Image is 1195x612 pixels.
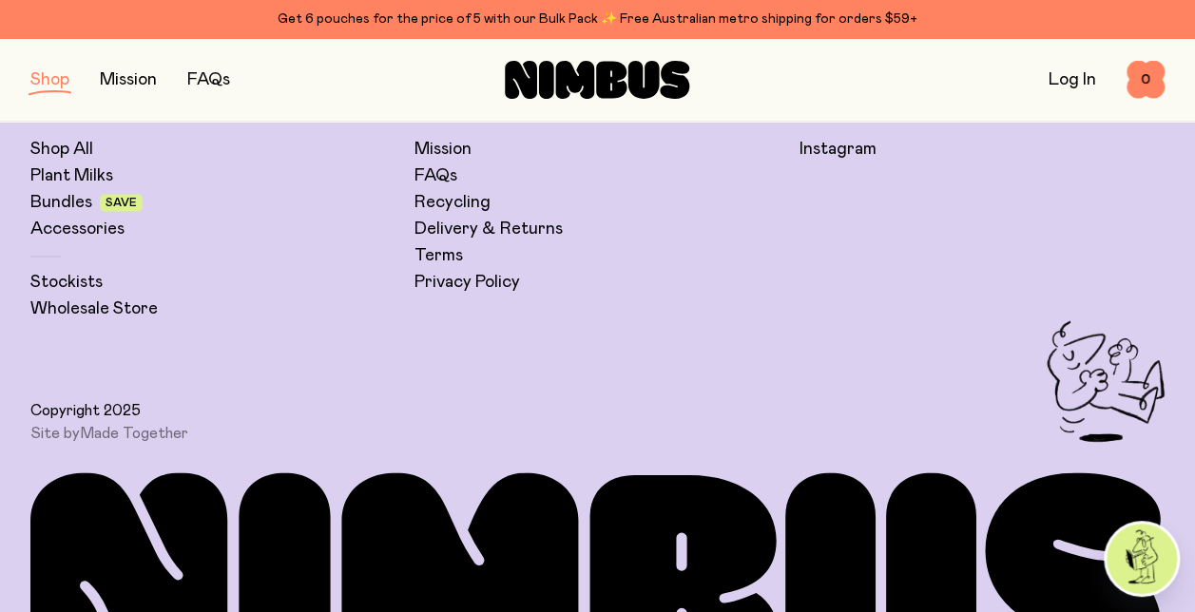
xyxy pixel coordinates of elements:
[106,197,137,208] span: Save
[30,423,188,442] span: Site by
[30,164,113,187] a: Plant Milks
[30,297,158,320] a: Wholesale Store
[80,425,188,440] a: Made Together
[100,71,157,88] a: Mission
[1127,61,1165,99] button: 0
[1107,524,1177,594] img: agent
[414,191,491,214] a: Recycling
[414,244,463,267] a: Terms
[30,218,125,240] a: Accessories
[414,271,520,294] a: Privacy Policy
[30,191,92,214] a: Bundles
[30,271,103,294] a: Stockists
[30,8,1165,30] div: Get 6 pouches for the price of 5 with our Bulk Pack ✨ Free Australian metro shipping for orders $59+
[414,164,457,187] a: FAQs
[187,71,230,88] a: FAQs
[30,400,141,419] span: Copyright 2025
[414,138,472,161] a: Mission
[800,138,877,161] a: Instagram
[30,138,93,161] a: Shop All
[1049,71,1096,88] a: Log In
[414,218,563,240] a: Delivery & Returns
